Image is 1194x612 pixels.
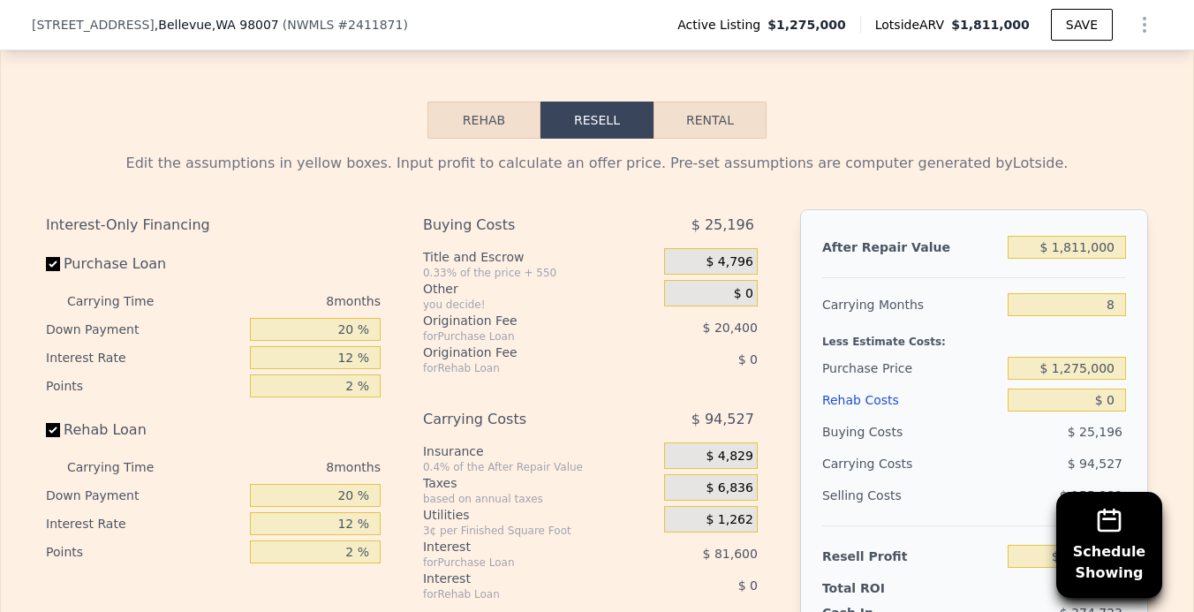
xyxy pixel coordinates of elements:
[423,524,657,538] div: 3¢ per Finished Square Foot
[1127,7,1162,42] button: Show Options
[46,423,60,437] input: Rehab Loan
[822,289,1001,321] div: Carrying Months
[822,321,1126,352] div: Less Estimate Costs:
[423,555,620,570] div: for Purchase Loan
[46,372,243,400] div: Points
[423,209,620,241] div: Buying Costs
[738,578,758,593] span: $ 0
[46,510,243,538] div: Interest Rate
[423,404,620,435] div: Carrying Costs
[423,587,620,601] div: for Rehab Loan
[46,481,243,510] div: Down Payment
[822,540,1001,572] div: Resell Profit
[822,352,1001,384] div: Purchase Price
[155,16,279,34] span: , Bellevue
[691,209,754,241] span: $ 25,196
[337,18,403,32] span: # 2411871
[822,579,933,597] div: Total ROI
[423,442,657,460] div: Insurance
[423,312,620,329] div: Origination Fee
[1056,492,1162,598] button: ScheduleShowing
[46,209,381,241] div: Interest-Only Financing
[1051,9,1113,41] button: SAVE
[423,538,620,555] div: Interest
[738,352,758,366] span: $ 0
[703,547,758,561] span: $ 81,600
[67,287,182,315] div: Carrying Time
[691,404,754,435] span: $ 94,527
[423,474,657,492] div: Taxes
[423,248,657,266] div: Title and Escrow
[67,453,182,481] div: Carrying Time
[706,254,752,270] span: $ 4,796
[423,460,657,474] div: 0.4% of the After Repair Value
[822,384,1001,416] div: Rehab Costs
[540,102,654,139] button: Resell
[677,16,767,34] span: Active Listing
[822,448,933,480] div: Carrying Costs
[46,153,1148,174] div: Edit the assumptions in yellow boxes. Input profit to calculate an offer price. Pre-set assumptio...
[46,248,243,280] label: Purchase Loan
[767,16,846,34] span: $1,275,000
[1068,457,1122,471] span: $ 94,527
[1068,425,1122,439] span: $ 25,196
[423,329,620,344] div: for Purchase Loan
[423,344,620,361] div: Origination Fee
[423,492,657,506] div: based on annual taxes
[822,231,1001,263] div: After Repair Value
[822,480,1001,511] div: Selling Costs
[703,321,758,335] span: $ 20,400
[654,102,767,139] button: Rental
[283,16,408,34] div: ( )
[1060,488,1122,502] span: $ 155,989
[423,570,620,587] div: Interest
[423,361,620,375] div: for Rehab Loan
[423,506,657,524] div: Utilities
[822,416,1001,448] div: Buying Costs
[212,18,279,32] span: , WA 98007
[951,18,1030,32] span: $1,811,000
[32,16,155,34] span: [STREET_ADDRESS]
[46,538,243,566] div: Points
[734,286,753,302] span: $ 0
[706,512,752,528] span: $ 1,262
[423,298,657,312] div: you decide!
[706,449,752,465] span: $ 4,829
[189,287,381,315] div: 8 months
[875,16,951,34] span: Lotside ARV
[46,344,243,372] div: Interest Rate
[189,453,381,481] div: 8 months
[423,280,657,298] div: Other
[46,315,243,344] div: Down Payment
[46,414,243,446] label: Rehab Loan
[423,266,657,280] div: 0.33% of the price + 550
[706,480,752,496] span: $ 6,836
[427,102,540,139] button: Rehab
[46,257,60,271] input: Purchase Loan
[287,18,334,32] span: NWMLS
